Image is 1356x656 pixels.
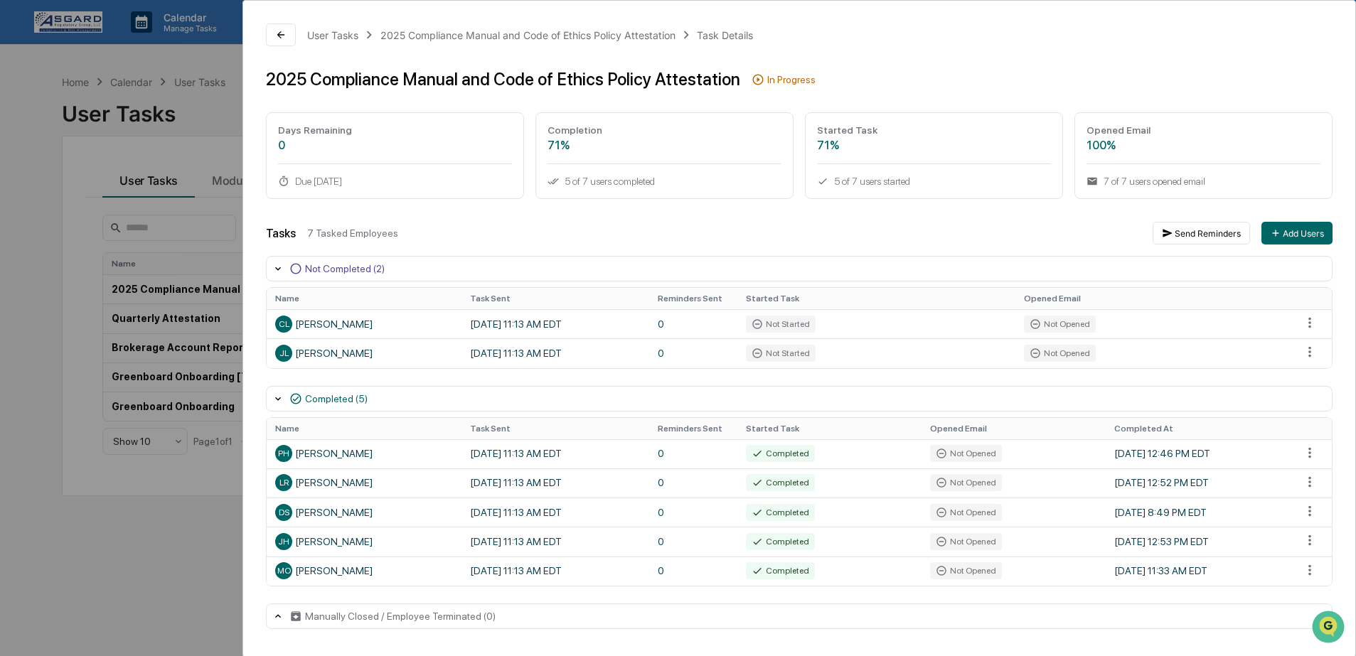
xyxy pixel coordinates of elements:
td: [DATE] 12:46 PM EDT [1106,439,1293,468]
div: Days Remaining [278,124,512,136]
span: [PERSON_NAME] [44,232,115,243]
div: [PERSON_NAME] [275,445,453,462]
td: [DATE] 12:52 PM EDT [1106,468,1293,498]
th: Reminders Sent [649,418,737,439]
td: [DATE] 8:49 PM EDT [1106,498,1293,527]
div: 7 of 7 users opened email [1087,176,1320,187]
td: [DATE] 11:13 AM EDT [461,468,649,498]
td: [DATE] 12:53 PM EDT [1106,527,1293,556]
span: • [118,193,123,205]
div: Not Opened [930,445,1002,462]
div: Started Task [817,124,1051,136]
div: Task Details [697,29,753,41]
th: Name [267,418,461,439]
td: 0 [649,439,737,468]
th: Name [267,288,461,309]
span: LR [279,478,289,488]
div: 0 [278,139,512,152]
div: 100% [1087,139,1320,152]
td: 0 [649,338,737,367]
span: CL [279,319,289,329]
img: 8933085812038_c878075ebb4cc5468115_72.jpg [30,109,55,134]
button: See all [220,155,259,172]
div: Past conversations [14,158,95,169]
div: Not Completed (2) [305,263,385,274]
td: 0 [649,527,737,556]
div: [PERSON_NAME] [275,345,453,362]
th: Completed At [1106,418,1293,439]
span: [DATE] [126,232,155,243]
img: 1746055101610-c473b297-6a78-478c-a979-82029cc54cd1 [14,109,40,134]
td: [DATE] 11:13 AM EDT [461,498,649,527]
button: Send Reminders [1153,222,1250,244]
span: Preclearance [28,291,92,305]
div: Opened Email [1087,124,1320,136]
td: [DATE] 11:13 AM EDT [461,338,649,367]
td: [DATE] 11:33 AM EDT [1106,556,1293,586]
img: Shannon Brady [14,180,37,203]
iframe: Open customer support [1310,609,1349,647]
div: 🔎 [14,319,26,330]
th: Opened Email [922,418,1106,439]
p: How can we help? [14,30,259,53]
span: [PERSON_NAME] [44,193,115,205]
div: Due [DATE] [278,176,512,187]
div: [PERSON_NAME] [275,474,453,491]
span: Attestations [117,291,176,305]
span: DS [279,507,289,517]
div: [PERSON_NAME] [275,504,453,521]
td: [DATE] 11:13 AM EDT [461,527,649,556]
th: Task Sent [461,288,649,309]
a: 🗄️Attestations [97,285,182,311]
div: 5 of 7 users completed [548,176,781,187]
div: User Tasks [307,29,358,41]
span: • [118,232,123,243]
div: Not Started [746,316,816,333]
div: Not Started [746,345,816,362]
div: Not Opened [930,504,1002,521]
div: 5 of 7 users started [817,176,1051,187]
span: [DATE] [126,193,155,205]
a: Powered byPylon [100,352,172,363]
span: PH [278,448,289,458]
div: 71% [817,139,1051,152]
div: 2025 Compliance Manual and Code of Ethics Policy Attestation [266,69,740,90]
td: 0 [649,309,737,338]
th: Opened Email [1015,288,1293,309]
span: Pylon [142,353,172,363]
div: Completed [746,533,815,550]
div: 71% [548,139,781,152]
td: [DATE] 11:13 AM EDT [461,556,649,586]
div: 🖐️ [14,292,26,303]
div: [PERSON_NAME] [275,533,453,550]
div: Not Opened [930,533,1002,550]
td: [DATE] 11:13 AM EDT [461,439,649,468]
td: 0 [649,468,737,498]
div: Completed [746,562,815,579]
td: 0 [649,556,737,586]
span: JH [278,537,289,547]
div: Not Opened [930,562,1002,579]
div: Manually Closed / Employee Terminated (0) [305,611,496,622]
div: Not Opened [1024,345,1096,362]
div: [PERSON_NAME] [275,316,453,333]
th: Started Task [737,288,1015,309]
div: We're available if you need us! [64,123,196,134]
div: Completed [746,445,815,462]
td: [DATE] 11:13 AM EDT [461,309,649,338]
span: MO [277,566,291,576]
div: [PERSON_NAME] [275,562,453,579]
div: Completed [746,504,815,521]
button: Add Users [1261,222,1333,244]
th: Task Sent [461,418,649,439]
div: 2025 Compliance Manual and Code of Ethics Policy Attestation [380,29,676,41]
th: Started Task [737,418,922,439]
a: 🔎Data Lookup [9,312,95,338]
div: In Progress [767,74,816,85]
th: Reminders Sent [649,288,737,309]
img: Shannon Brady [14,218,37,241]
div: Completed [746,474,815,491]
div: 7 Tasked Employees [307,227,1141,239]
